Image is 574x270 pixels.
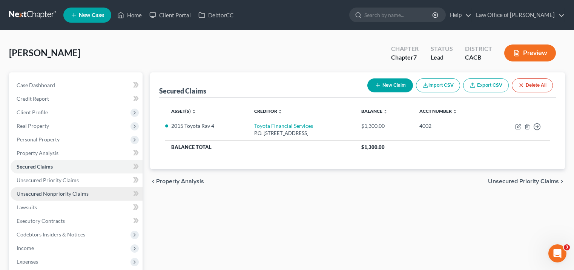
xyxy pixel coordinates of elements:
span: Case Dashboard [17,82,55,88]
a: DebtorCC [195,8,237,22]
span: Income [17,245,34,251]
li: 2015 Toyota Rav 4 [171,122,242,130]
a: Unsecured Nonpriority Claims [11,187,143,201]
iframe: Intercom live chat [548,244,566,262]
button: Delete All [512,78,553,92]
a: Secured Claims [11,160,143,173]
button: Import CSV [416,78,460,92]
span: Secured Claims [17,163,53,170]
a: Case Dashboard [11,78,143,92]
a: Lawsuits [11,201,143,214]
a: Export CSV [463,78,509,92]
a: Home [114,8,146,22]
a: Acct Number unfold_more [419,108,457,114]
span: 7 [413,54,417,61]
a: Creditor unfold_more [254,108,282,114]
span: Property Analysis [156,178,204,184]
span: Unsecured Nonpriority Claims [17,190,89,197]
a: Asset(s) unfold_more [171,108,196,114]
span: Lawsuits [17,204,37,210]
input: Search by name... [364,8,433,22]
a: Executory Contracts [11,214,143,228]
div: Chapter [391,44,419,53]
button: New Claim [367,78,413,92]
span: [PERSON_NAME] [9,47,80,58]
span: Real Property [17,123,49,129]
div: P.O. [STREET_ADDRESS] [254,130,349,137]
a: Unsecured Priority Claims [11,173,143,187]
span: Credit Report [17,95,49,102]
i: chevron_right [559,178,565,184]
span: 3 [564,244,570,250]
div: District [465,44,492,53]
span: New Case [79,12,104,18]
div: Lead [431,53,453,62]
div: 4002 [419,122,482,130]
span: Unsecured Priority Claims [488,178,559,184]
span: Unsecured Priority Claims [17,177,79,183]
span: $1,300.00 [361,144,385,150]
button: Unsecured Priority Claims chevron_right [488,178,565,184]
span: Personal Property [17,136,60,143]
a: Client Portal [146,8,195,22]
a: Help [446,8,471,22]
th: Balance Total [165,140,355,154]
i: unfold_more [278,109,282,114]
i: unfold_more [453,109,457,114]
div: CACB [465,53,492,62]
button: Preview [504,44,556,61]
span: Client Profile [17,109,48,115]
div: Secured Claims [159,86,206,95]
div: Chapter [391,53,419,62]
i: unfold_more [383,109,388,114]
a: Credit Report [11,92,143,106]
button: chevron_left Property Analysis [150,178,204,184]
a: Law Office of [PERSON_NAME] [472,8,565,22]
i: unfold_more [192,109,196,114]
i: chevron_left [150,178,156,184]
a: Toyota Financial Services [254,123,313,129]
a: Balance unfold_more [361,108,388,114]
span: Codebtors Insiders & Notices [17,231,85,238]
div: $1,300.00 [361,122,407,130]
div: Status [431,44,453,53]
a: Property Analysis [11,146,143,160]
span: Executory Contracts [17,218,65,224]
span: Expenses [17,258,38,265]
span: Property Analysis [17,150,58,156]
